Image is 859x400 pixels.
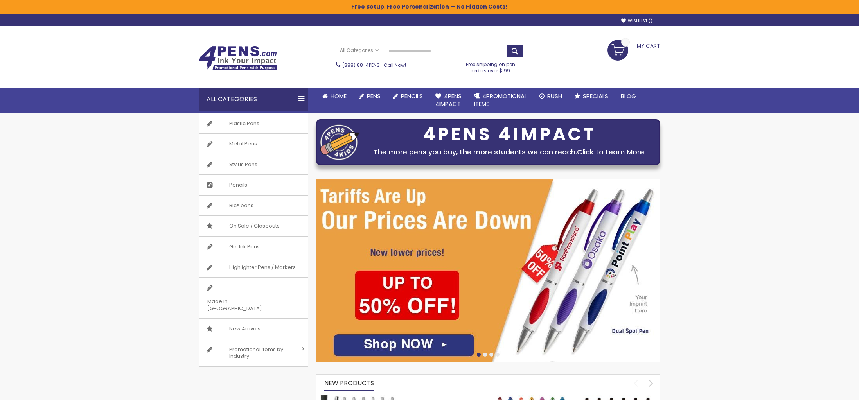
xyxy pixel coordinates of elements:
a: 4PROMOTIONALITEMS [468,88,533,113]
a: Home [316,88,353,105]
img: four_pen_logo.png [320,124,359,160]
span: Bic® pens [221,196,261,216]
a: Click to Learn More. [577,147,646,157]
span: Metal Pens [221,134,265,154]
span: Made in [GEOGRAPHIC_DATA] [199,291,288,318]
span: Pens [367,92,381,100]
a: Pencils [199,175,308,195]
span: New Arrivals [221,319,268,339]
a: Blog [615,88,642,105]
a: 4Pens4impact [429,88,468,113]
a: Pencils [387,88,429,105]
a: Gel Ink Pens [199,237,308,257]
img: 4Pens Custom Pens and Promotional Products [199,46,277,71]
a: Highlighter Pens / Markers [199,257,308,278]
span: Pencils [221,175,255,195]
span: Rush [547,92,562,100]
div: prev [629,376,643,390]
a: On Sale / Closeouts [199,216,308,236]
a: Promotional Items by Industry [199,339,308,366]
div: The more pens you buy, the more students we can reach. [363,147,656,158]
span: New Products [324,378,374,387]
span: Highlighter Pens / Markers [221,257,304,278]
a: All Categories [336,44,383,57]
span: On Sale / Closeouts [221,216,288,236]
span: 4Pens 4impact [435,92,462,108]
a: Pens [353,88,387,105]
a: Plastic Pens [199,113,308,134]
span: 4PROMOTIONAL ITEMS [474,92,527,108]
span: - Call Now! [342,62,406,68]
span: Pencils [401,92,423,100]
div: All Categories [199,88,308,111]
a: New Arrivals [199,319,308,339]
div: 4PENS 4IMPACT [363,126,656,143]
div: Free shipping on pen orders over $199 [458,58,524,74]
span: Blog [621,92,636,100]
a: Rush [533,88,568,105]
a: Made in [GEOGRAPHIC_DATA] [199,278,308,318]
span: Promotional Items by Industry [221,339,298,366]
span: Plastic Pens [221,113,267,134]
span: Home [331,92,347,100]
a: Stylus Pens [199,154,308,175]
span: Stylus Pens [221,154,265,175]
a: Metal Pens [199,134,308,154]
span: All Categories [340,47,379,54]
a: (888) 88-4PENS [342,62,380,68]
a: Specials [568,88,615,105]
a: Bic® pens [199,196,308,216]
div: next [644,376,658,390]
img: /cheap-promotional-products.html [316,179,660,362]
span: Gel Ink Pens [221,237,268,257]
span: Specials [583,92,608,100]
a: Wishlist [621,18,652,24]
